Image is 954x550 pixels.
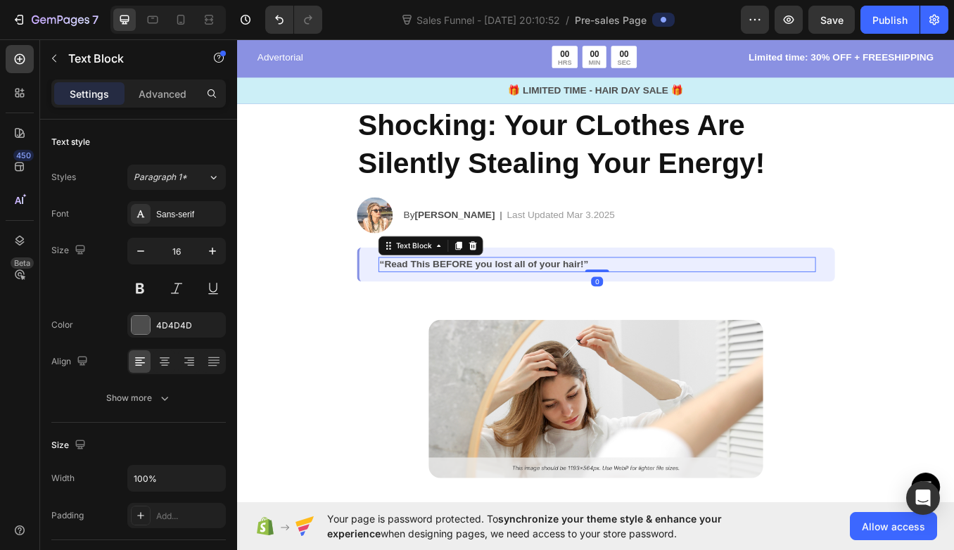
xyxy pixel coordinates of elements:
[156,208,222,221] div: Sans-serif
[317,203,445,219] p: Last Updated Mar 3.2025
[156,510,222,523] div: Add...
[566,13,569,27] span: /
[51,171,76,184] div: Styles
[872,13,908,27] div: Publish
[128,466,225,491] input: Auto
[167,262,680,276] p: “Read This BEFORE you lost all of your hair!”
[265,6,322,34] div: Undo/Redo
[327,511,777,541] span: Your page is password protected. To when designing pages, we need access to your store password.
[196,203,303,219] p: By
[51,472,75,485] div: Width
[51,352,91,371] div: Align
[141,190,183,232] img: gempages_432750572815254551-1cdc50dc-f7cb-47fc-9e48-fabfccceccbf.png
[51,385,226,411] button: Show more
[51,509,84,522] div: Padding
[70,87,109,101] p: Settings
[51,436,89,455] div: Size
[51,319,73,331] div: Color
[156,319,222,332] div: 4D4D4D
[6,6,105,34] button: 7
[134,171,187,184] span: Paragraph 1*
[139,87,186,101] p: Advanced
[416,283,431,295] div: 0
[142,84,702,172] p: Shocking: Your CLothes Are Silently Stealing Your Energy!
[575,13,647,27] span: Pre-sales Page
[51,136,90,148] div: Text style
[141,82,704,173] h2: Rich Text Editor. Editing area: main
[820,14,844,26] span: Save
[11,257,34,269] div: Beta
[184,241,231,253] div: Text Block
[13,150,34,161] div: 450
[309,203,312,219] p: |
[92,11,98,28] p: 7
[51,241,89,260] div: Size
[106,391,172,405] div: Show more
[68,50,188,67] p: Text Block
[1,56,843,72] p: 🎁 LIMITED TIME - HAIR DAY SALE 🎁
[414,13,563,27] span: Sales Funnel - [DATE] 20:10:52
[862,519,925,534] span: Allow access
[808,6,855,34] button: Save
[850,512,937,540] button: Allow access
[127,165,226,190] button: Paragraph 1*
[559,16,820,33] p: Limited time: 30% OFF + FREESHIPPING
[209,205,303,217] strong: [PERSON_NAME]
[51,207,69,220] div: Font
[237,36,954,506] iframe: Design area
[906,481,940,515] div: Open Intercom Messenger
[860,6,920,34] button: Publish
[225,334,619,520] img: gempages_432750572815254551-8e241309-2934-4a82-8ee7-3297b828f1e9.png
[327,513,722,539] span: synchronize your theme style & enhance your experience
